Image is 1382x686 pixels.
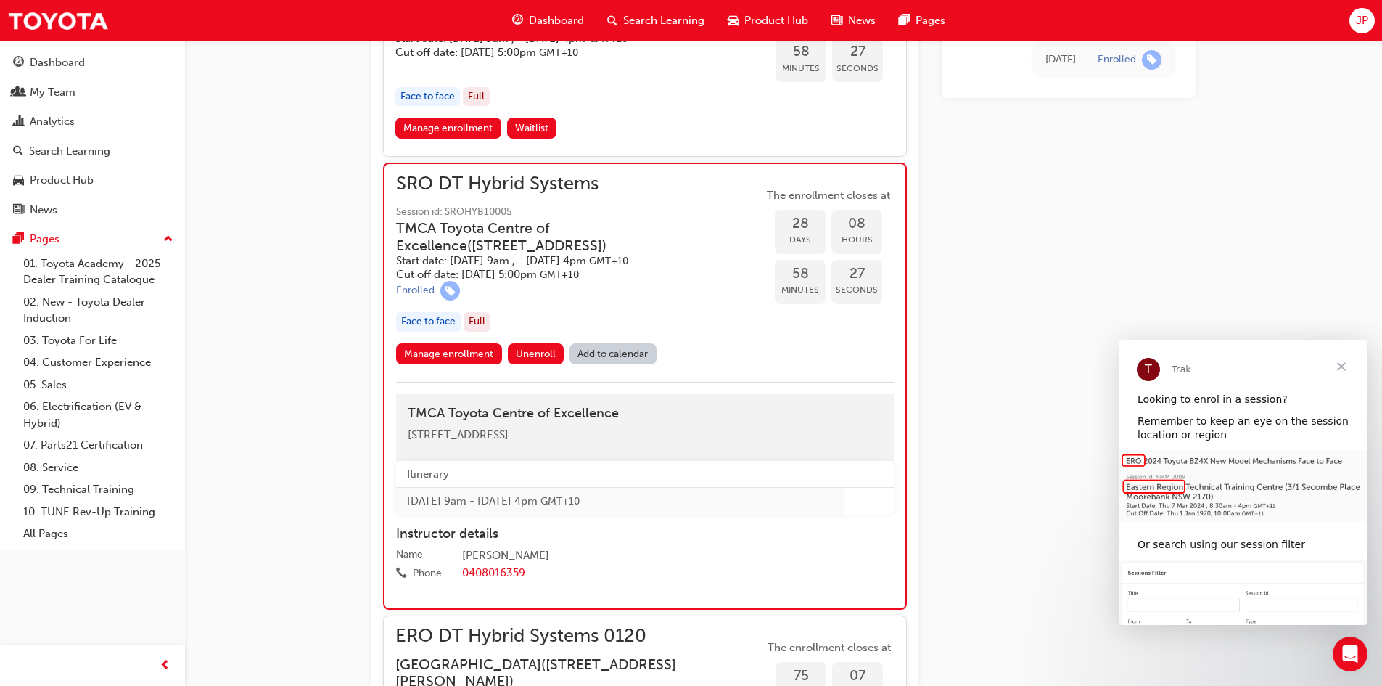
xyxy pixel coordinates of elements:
button: Pages [6,226,179,253]
span: 27 [831,266,882,282]
span: Hours [831,232,882,248]
span: Australian Eastern Standard Time GMT+10 [540,495,580,507]
h4: Instructor details [396,526,894,542]
td: [DATE] 9am - [DATE] 4pm [396,488,844,515]
span: 58 [776,44,826,60]
span: 58 [775,266,826,282]
a: 05. Sales [17,374,179,396]
div: Analytics [30,113,75,130]
th: Itinerary [396,461,844,488]
div: News [30,202,57,219]
button: DashboardMy TeamAnalyticsSearch LearningProduct HubNews [6,46,179,226]
div: Face to face [395,87,460,107]
button: Waitlist [507,118,557,139]
button: JP [1349,8,1375,33]
iframe: Intercom live chat [1333,637,1367,671]
a: Manage enrollment [396,343,502,364]
span: Product Hub [744,12,808,29]
span: search-icon [607,12,617,30]
span: 27 [832,44,883,60]
a: search-iconSearch Learning [596,6,716,36]
div: Enrolled [1098,53,1136,67]
div: Dashboard [30,54,85,71]
button: Unenroll [508,343,564,364]
a: Trak [7,4,109,37]
span: Seconds [832,60,883,77]
span: news-icon [13,204,24,217]
span: Pages [916,12,945,29]
div: Product Hub [30,172,94,189]
a: Add to calendar [569,343,657,364]
div: Name [396,547,423,562]
div: Search Learning [29,143,110,160]
span: learningRecordVerb_ENROLL-icon [440,281,460,301]
span: Session id: SROHYB10005 [396,204,763,221]
a: Manage enrollment [395,118,501,139]
div: Enrolled [396,284,435,298]
a: Dashboard [6,49,179,76]
a: 03. Toyota For Life [17,330,179,352]
span: Waitlist [515,122,548,134]
span: News [848,12,876,29]
span: SRO DT Hybrid Systems [396,176,763,192]
span: 08 [831,216,882,232]
div: Full [463,87,490,107]
h5: Cut off date: [DATE] 5:00pm [395,46,741,60]
span: The enrollment closes at [764,640,894,656]
span: 28 [775,216,826,232]
span: Minutes [775,282,826,298]
span: JP [1356,12,1368,29]
div: Tue Apr 22 2025 07:34:19 GMT+1000 (Australian Eastern Standard Time) [1045,52,1076,68]
div: Face to face [396,312,461,332]
div: Full [464,312,490,332]
div: My Team [30,84,75,101]
span: [STREET_ADDRESS] [408,428,509,441]
a: 09. Technical Training [17,478,179,501]
a: 10. TUNE Rev-Up Training [17,501,179,523]
div: [PERSON_NAME] [462,547,894,565]
a: All Pages [17,523,179,545]
a: Search Learning [6,138,179,165]
h5: Cut off date: [DATE] 5:00pm [396,268,740,282]
a: 04. Customer Experience [17,351,179,374]
span: chart-icon [13,115,24,128]
a: 07. Parts21 Certification [17,434,179,457]
span: Days [775,232,826,248]
a: 01. Toyota Academy - 2025 Dealer Training Catalogue [17,253,179,291]
span: The enrollment closes at [763,187,894,204]
a: 02. New - Toyota Dealer Induction [17,291,179,330]
h3: TMCA Toyota Centre of Excellence ( [STREET_ADDRESS] ) [396,220,740,254]
span: guage-icon [13,57,24,70]
span: car-icon [728,12,739,30]
span: Seconds [831,282,882,298]
h4: TMCA Toyota Centre of Excellence [408,406,882,422]
span: pages-icon [899,12,910,30]
span: learningRecordVerb_ENROLL-icon [1142,50,1161,70]
span: prev-icon [160,657,170,675]
div: Phone [413,566,442,581]
a: 0408016359 [462,566,525,579]
span: Search Learning [623,12,704,29]
span: Australian Eastern Standard Time GMT+10 [540,269,579,281]
a: pages-iconPages [887,6,957,36]
span: 07 [832,668,883,685]
a: News [6,197,179,224]
span: pages-icon [13,233,24,246]
a: guage-iconDashboard [501,6,596,36]
span: car-icon [13,174,24,187]
span: news-icon [831,12,842,30]
a: Analytics [6,108,179,135]
a: car-iconProduct Hub [716,6,820,36]
span: search-icon [13,145,23,158]
a: My Team [6,79,179,106]
span: 75 [776,668,826,685]
a: 06. Electrification (EV & Hybrid) [17,396,179,434]
a: Product Hub [6,167,179,194]
div: Pages [30,231,59,248]
span: people-icon [13,86,24,99]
